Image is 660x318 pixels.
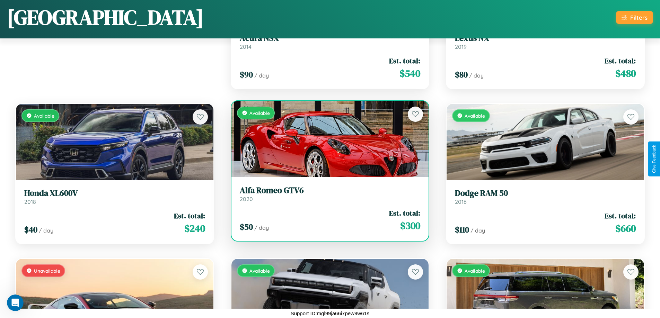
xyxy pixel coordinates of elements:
[469,72,484,79] span: / day
[400,219,420,233] span: $ 300
[24,224,37,235] span: $ 40
[291,309,370,318] p: Support ID: mgl99ja66i7pew9w61s
[399,66,420,80] span: $ 540
[605,211,636,221] span: Est. total:
[240,185,421,202] a: Alfa Romeo GTV62020
[240,33,421,50] a: Acura NSX2014
[184,221,205,235] span: $ 240
[455,33,636,43] h3: Lexus NX
[7,3,204,31] h1: [GEOGRAPHIC_DATA]
[630,14,648,21] div: Filters
[240,43,252,50] span: 2014
[605,56,636,66] span: Est. total:
[39,227,53,234] span: / day
[240,33,421,43] h3: Acura NSX
[240,221,253,233] span: $ 50
[34,113,54,119] span: Available
[455,69,468,80] span: $ 80
[615,221,636,235] span: $ 660
[652,145,657,173] div: Give Feedback
[34,268,60,274] span: Unavailable
[455,224,469,235] span: $ 110
[465,113,485,119] span: Available
[249,110,270,116] span: Available
[615,66,636,80] span: $ 480
[174,211,205,221] span: Est. total:
[240,196,253,202] span: 2020
[254,72,269,79] span: / day
[24,188,205,198] h3: Honda XL600V
[240,69,253,80] span: $ 90
[249,268,270,274] span: Available
[455,198,467,205] span: 2016
[470,227,485,234] span: / day
[455,43,467,50] span: 2019
[455,188,636,205] a: Dodge RAM 502016
[455,33,636,50] a: Lexus NX2019
[24,188,205,205] a: Honda XL600V2018
[389,208,420,218] span: Est. total:
[7,294,24,311] iframe: Intercom live chat
[465,268,485,274] span: Available
[240,185,421,196] h3: Alfa Romeo GTV6
[254,224,269,231] span: / day
[389,56,420,66] span: Est. total:
[616,11,653,24] button: Filters
[455,188,636,198] h3: Dodge RAM 50
[24,198,36,205] span: 2018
